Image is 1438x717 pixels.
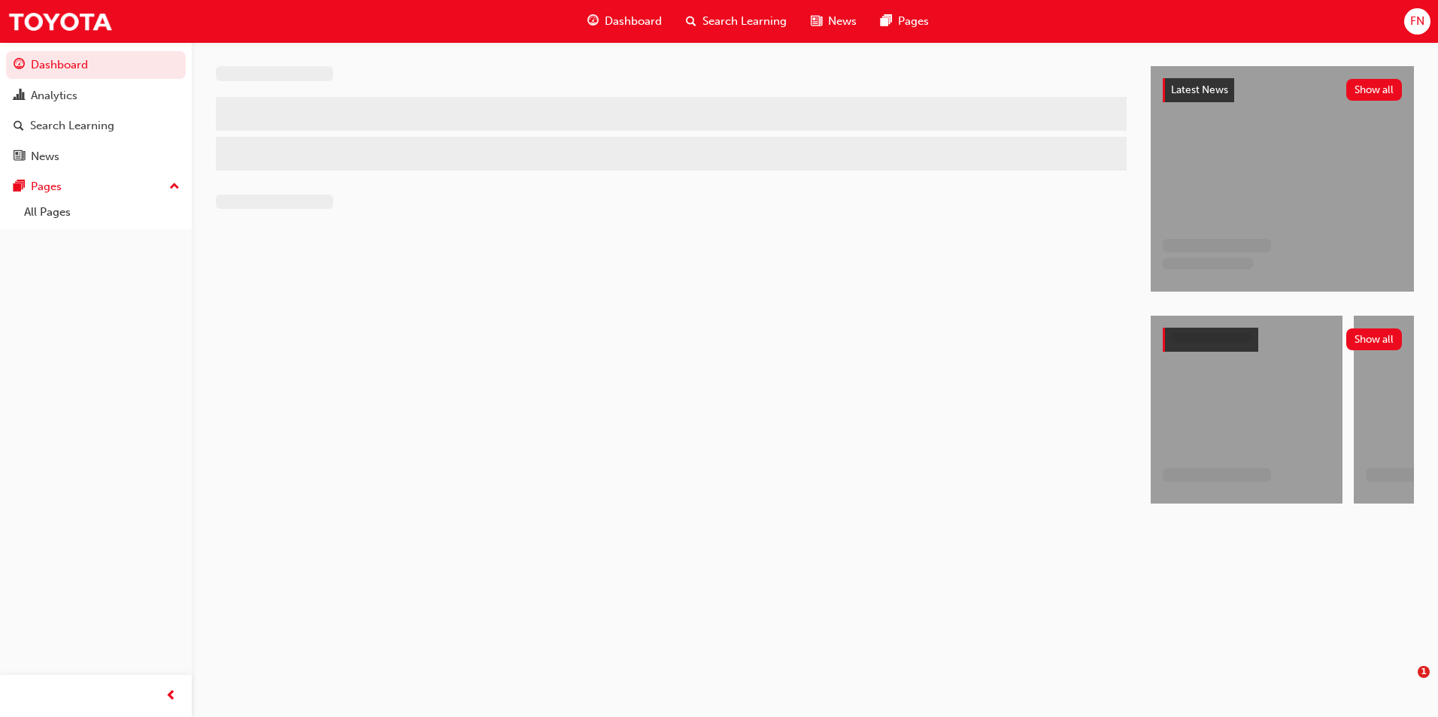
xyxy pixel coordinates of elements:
[6,48,186,173] button: DashboardAnalyticsSearch LearningNews
[14,59,25,72] span: guage-icon
[828,13,857,30] span: News
[575,6,674,37] a: guage-iconDashboard
[1387,666,1423,702] iframe: Intercom live chat
[811,12,822,31] span: news-icon
[31,148,59,165] div: News
[6,173,186,201] button: Pages
[1404,8,1430,35] button: FN
[898,13,929,30] span: Pages
[14,89,25,103] span: chart-icon
[18,201,186,224] a: All Pages
[8,5,113,38] img: Trak
[1346,79,1403,101] button: Show all
[1346,328,1403,350] button: Show all
[1163,328,1402,352] a: Show all
[702,13,787,30] span: Search Learning
[605,13,662,30] span: Dashboard
[799,6,869,37] a: news-iconNews
[30,117,114,135] div: Search Learning
[6,82,186,110] a: Analytics
[881,12,892,31] span: pages-icon
[1410,13,1424,30] span: FN
[14,120,24,133] span: search-icon
[14,180,25,194] span: pages-icon
[587,12,599,31] span: guage-icon
[31,178,62,195] div: Pages
[6,51,186,79] a: Dashboard
[14,150,25,164] span: news-icon
[686,12,696,31] span: search-icon
[869,6,941,37] a: pages-iconPages
[31,87,77,104] div: Analytics
[6,143,186,171] a: News
[674,6,799,37] a: search-iconSearch Learning
[1163,78,1402,102] a: Latest NewsShow all
[165,687,177,706] span: prev-icon
[1418,666,1430,678] span: 1
[1171,83,1228,96] span: Latest News
[6,112,186,140] a: Search Learning
[169,177,180,197] span: up-icon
